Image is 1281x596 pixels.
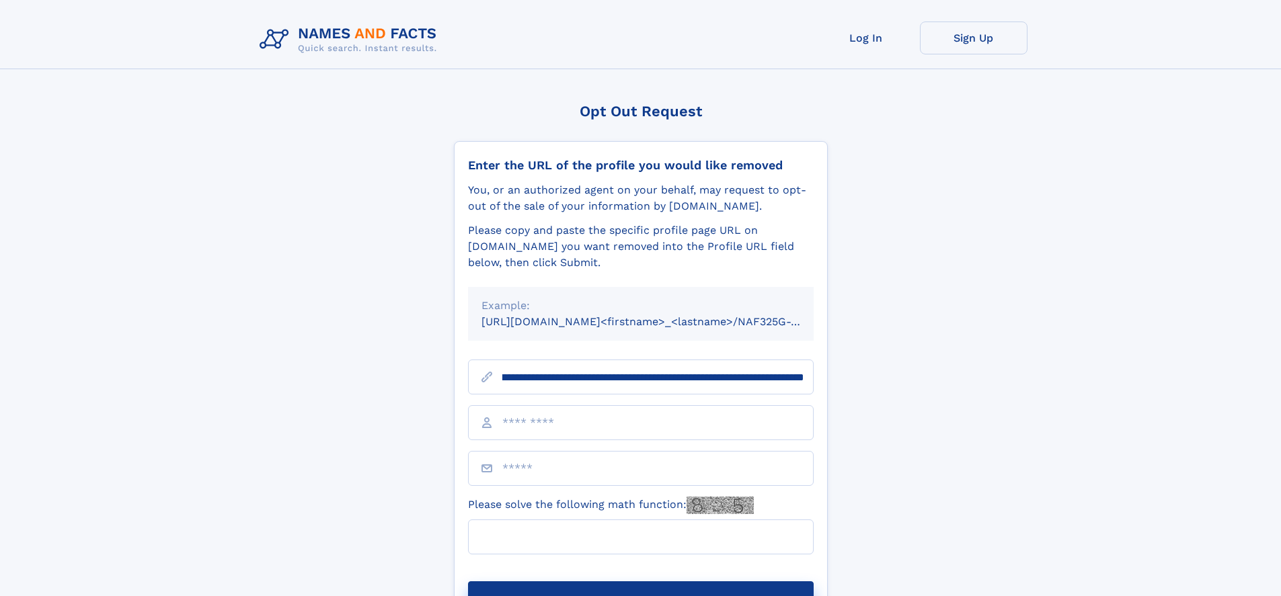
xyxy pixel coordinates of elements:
[920,22,1027,54] a: Sign Up
[468,158,814,173] div: Enter the URL of the profile you would like removed
[481,298,800,314] div: Example:
[481,315,839,328] small: [URL][DOMAIN_NAME]<firstname>_<lastname>/NAF325G-xxxxxxxx
[468,182,814,214] div: You, or an authorized agent on your behalf, may request to opt-out of the sale of your informatio...
[454,103,828,120] div: Opt Out Request
[468,222,814,271] div: Please copy and paste the specific profile page URL on [DOMAIN_NAME] you want removed into the Pr...
[812,22,920,54] a: Log In
[468,497,754,514] label: Please solve the following math function:
[254,22,448,58] img: Logo Names and Facts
